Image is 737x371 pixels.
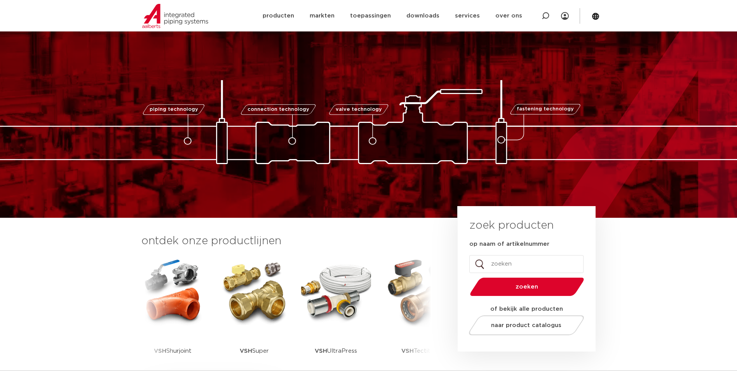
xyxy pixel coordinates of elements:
[490,284,564,290] span: zoeken
[150,107,198,112] span: piping technology
[467,277,587,297] button: zoeken
[490,306,563,312] strong: of bekijk alle producten
[491,322,561,328] span: naar product catalogus
[154,348,166,354] strong: VSH
[141,233,431,249] h3: ontdek onze productlijnen
[247,107,309,112] span: connection technology
[336,107,382,112] span: valve technology
[469,255,584,273] input: zoeken
[469,240,549,248] label: op naam of artikelnummer
[469,218,554,233] h3: zoek producten
[467,315,586,335] a: naar product catalogus
[517,107,574,112] span: fastening technology
[315,348,327,354] strong: VSH
[240,348,252,354] strong: VSH
[401,348,414,354] strong: VSH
